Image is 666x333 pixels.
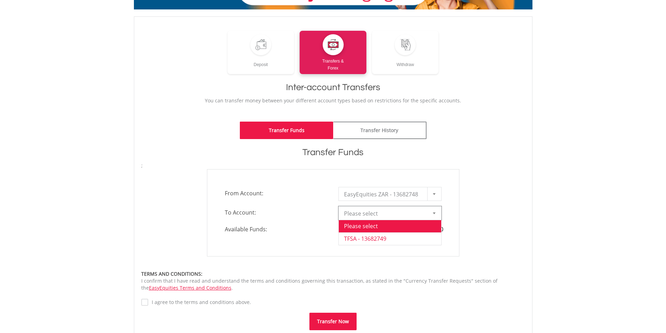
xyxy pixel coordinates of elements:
label: I agree to the terms and conditions above. [148,299,251,306]
div: I confirm that I have read and understand the terms and conditions governing this transaction, as... [141,270,525,291]
div: TERMS AND CONDITIONS: [141,270,525,277]
h1: Inter-account Transfers [141,81,525,94]
form: ; [141,162,525,330]
span: To Account: [220,206,333,219]
button: Transfer Now [309,313,357,330]
span: EasyEquities ZAR - 13682748 [344,187,425,201]
a: Deposit [228,31,294,74]
span: Available Funds: [220,225,333,233]
div: Transfers & Forex [300,55,366,72]
a: Transfer History [333,122,427,139]
li: Please select [339,220,441,232]
a: Transfer Funds [240,122,333,139]
li: TFSA - 13682749 [339,232,441,245]
span: Please select [344,207,425,220]
div: Withdraw [372,55,439,68]
h1: Transfer Funds [141,146,525,159]
div: Deposit [228,55,294,68]
p: You can transfer money between your different account types based on restrictions for the specifi... [141,97,525,104]
span: From Account: [220,187,333,200]
a: EasyEquities Terms and Conditions [149,284,231,291]
a: Transfers &Forex [300,31,366,74]
a: Withdraw [372,31,439,74]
